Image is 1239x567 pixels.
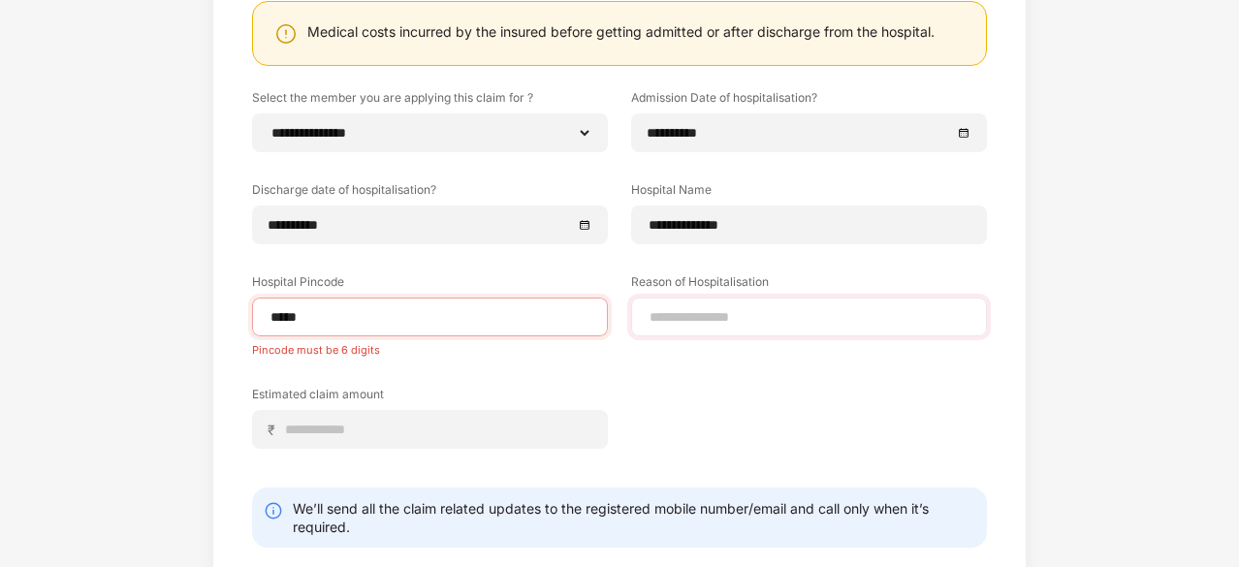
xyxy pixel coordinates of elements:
[293,499,975,536] div: We’ll send all the claim related updates to the registered mobile number/email and call only when...
[252,181,608,205] label: Discharge date of hospitalisation?
[268,421,283,439] span: ₹
[252,336,608,357] div: Pincode must be 6 digits
[631,89,987,113] label: Admission Date of hospitalisation?
[252,89,608,113] label: Select the member you are applying this claim for ?
[307,22,935,41] div: Medical costs incurred by the insured before getting admitted or after discharge from the hospital.
[274,22,298,46] img: svg+xml;base64,PHN2ZyBpZD0iV2FybmluZ18tXzI0eDI0IiBkYXRhLW5hbWU9Ildhcm5pbmcgLSAyNHgyNCIgeG1sbnM9Im...
[631,273,987,298] label: Reason of Hospitalisation
[252,273,608,298] label: Hospital Pincode
[631,181,987,205] label: Hospital Name
[264,501,283,520] img: svg+xml;base64,PHN2ZyBpZD0iSW5mby0yMHgyMCIgeG1sbnM9Imh0dHA6Ly93d3cudzMub3JnLzIwMDAvc3ZnIiB3aWR0aD...
[252,386,608,410] label: Estimated claim amount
